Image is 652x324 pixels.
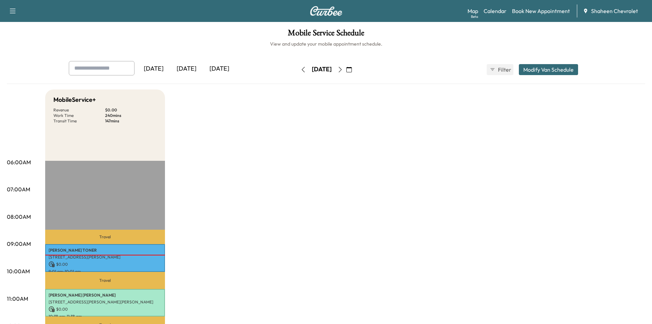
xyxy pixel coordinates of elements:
[7,29,645,40] h1: Mobile Service Schedule
[170,61,203,77] div: [DATE]
[49,292,162,298] p: [PERSON_NAME] [PERSON_NAME]
[591,7,638,15] span: Shaheen Chevrolet
[105,113,157,118] p: 240 mins
[45,230,165,244] p: Travel
[49,261,162,267] p: $ 0.00
[137,61,170,77] div: [DATE]
[310,6,343,16] img: Curbee Logo
[484,7,507,15] a: Calendar
[49,299,162,305] p: [STREET_ADDRESS][PERSON_NAME][PERSON_NAME]
[498,65,510,74] span: Filter
[7,240,31,248] p: 09:00AM
[49,248,162,253] p: [PERSON_NAME] TONER
[471,14,478,19] div: Beta
[203,61,236,77] div: [DATE]
[105,118,157,124] p: 147 mins
[487,64,513,75] button: Filter
[7,158,31,166] p: 06:00AM
[7,267,30,275] p: 10:00AM
[53,113,105,118] p: Work Time
[53,107,105,113] p: Revenue
[45,272,165,289] p: Travel
[7,40,645,47] h6: View and update your mobile appointment schedule.
[7,295,28,303] p: 11:00AM
[512,7,570,15] a: Book New Appointment
[49,269,162,274] p: 9:01 am - 10:01 am
[7,213,31,221] p: 08:00AM
[312,65,332,74] div: [DATE]
[53,95,96,105] h5: MobileService+
[468,7,478,15] a: MapBeta
[519,64,578,75] button: Modify Van Schedule
[105,107,157,113] p: $ 0.00
[49,306,162,312] p: $ 0.00
[49,314,162,319] p: 10:38 am - 11:38 am
[53,118,105,124] p: Transit Time
[49,254,162,260] p: [STREET_ADDRESS][PERSON_NAME]
[7,185,30,193] p: 07:00AM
